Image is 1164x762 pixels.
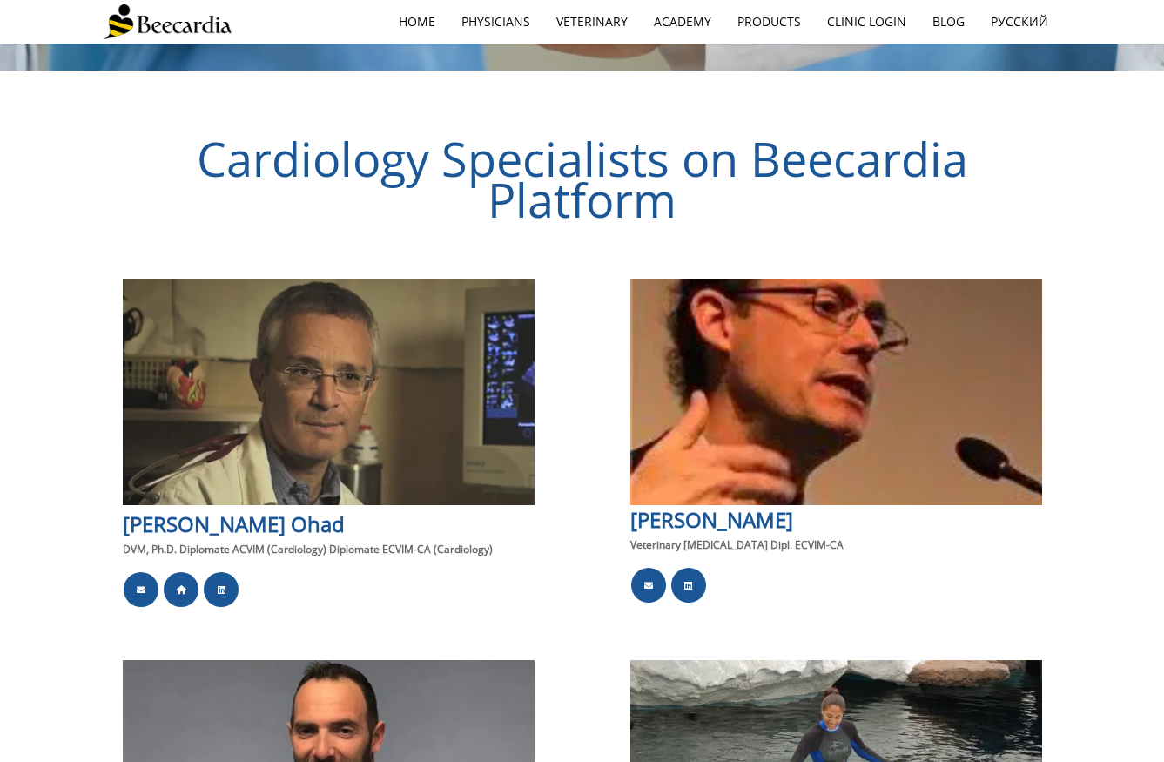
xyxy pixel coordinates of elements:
a: Veterinary [543,2,641,42]
a: Clinic Login [814,2,919,42]
a: Physicians [448,2,543,42]
a: Blog [919,2,978,42]
span: Veterinary [MEDICAL_DATA] Dipl. ECVIM-CA [630,537,844,552]
a: home [386,2,448,42]
span: DVM, Ph.D. Diplomate ACVIM (Cardiology) Diplomate ECVIM-CA (Cardiology) [123,542,493,556]
a: Academy [641,2,724,42]
span: Cardiology Specialists on Beecardia Platform [197,126,968,232]
img: Beecardia [104,4,232,39]
a: Русский [978,2,1061,42]
span: [PERSON_NAME] [630,505,793,534]
span: [PERSON_NAME] Ohad [123,509,345,538]
a: Products [724,2,814,42]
